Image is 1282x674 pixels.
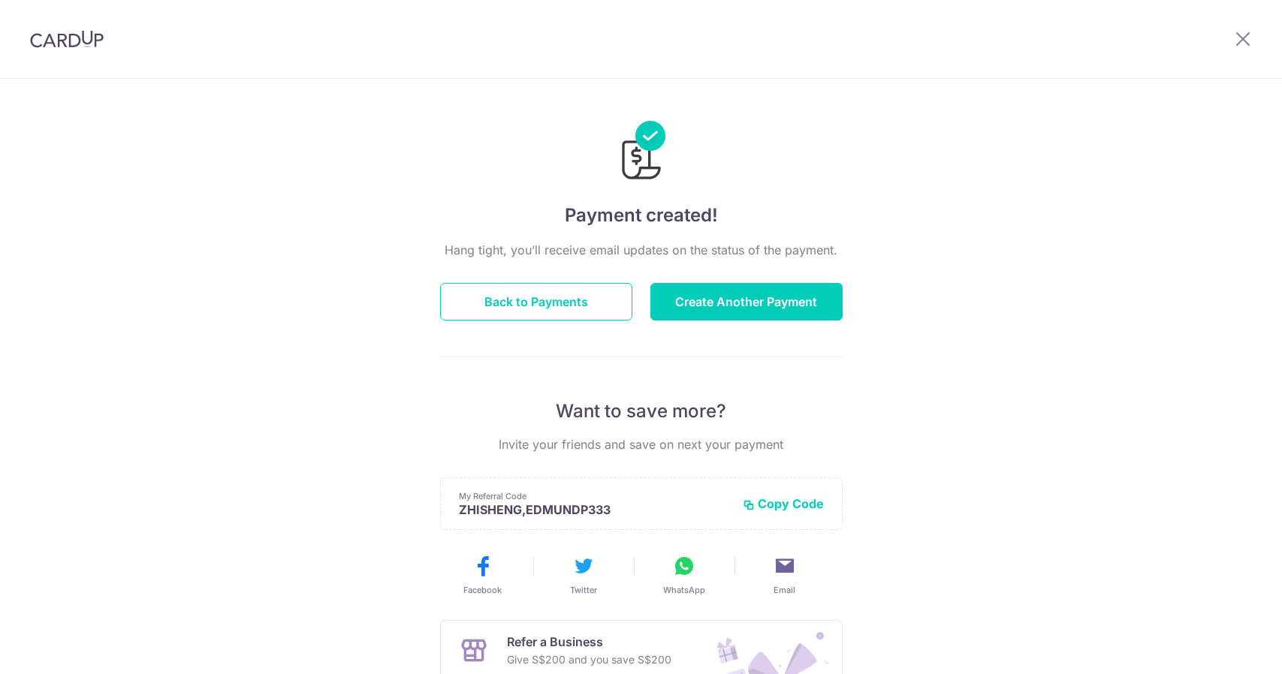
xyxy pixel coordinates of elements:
[440,241,843,259] p: Hang tight, you’ll receive email updates on the status of the payment.
[459,502,731,517] p: ZHISHENG,EDMUNDP333
[440,435,843,453] p: Invite your friends and save on next your payment
[741,554,829,596] button: Email
[774,584,795,596] span: Email
[663,584,705,596] span: WhatsApp
[617,121,665,184] img: Payments
[507,633,671,651] p: Refer a Business
[507,651,671,669] p: Give S$200 and you save S$200
[440,399,843,423] p: Want to save more?
[743,496,824,511] button: Copy Code
[640,554,728,596] button: WhatsApp
[439,554,527,596] button: Facebook
[30,30,104,48] img: CardUp
[570,584,597,596] span: Twitter
[463,584,502,596] span: Facebook
[539,554,628,596] button: Twitter
[650,283,843,320] button: Create Another Payment
[440,202,843,229] h4: Payment created!
[459,490,731,502] p: My Referral Code
[440,283,632,320] button: Back to Payments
